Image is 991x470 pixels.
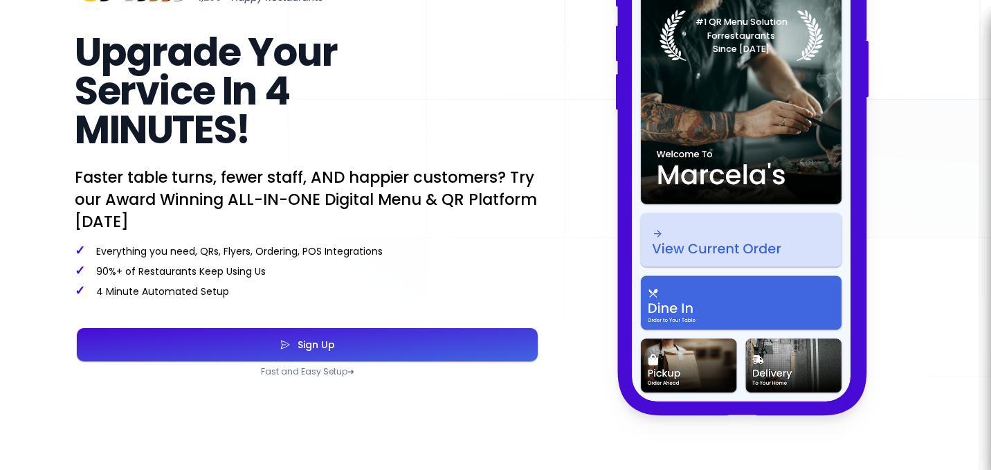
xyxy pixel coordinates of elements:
[75,366,540,377] p: Fast and Easy Setup ➜
[75,244,540,258] p: Everything you need, QRs, Flyers, Ordering, POS Integrations
[75,284,540,298] p: 4 Minute Automated Setup
[75,262,85,279] span: ✓
[75,282,85,299] span: ✓
[291,340,335,350] div: Sign Up
[660,10,824,61] img: Laurel
[75,25,337,157] span: Upgrade Your Service In 4 MINUTES!
[75,242,85,259] span: ✓
[77,328,538,361] button: Sign Up
[75,264,540,278] p: 90%+ of Restaurants Keep Using Us
[75,166,540,233] p: Faster table turns, fewer staff, AND happier customers? Try our Award Winning ALL-IN-ONE Digital ...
